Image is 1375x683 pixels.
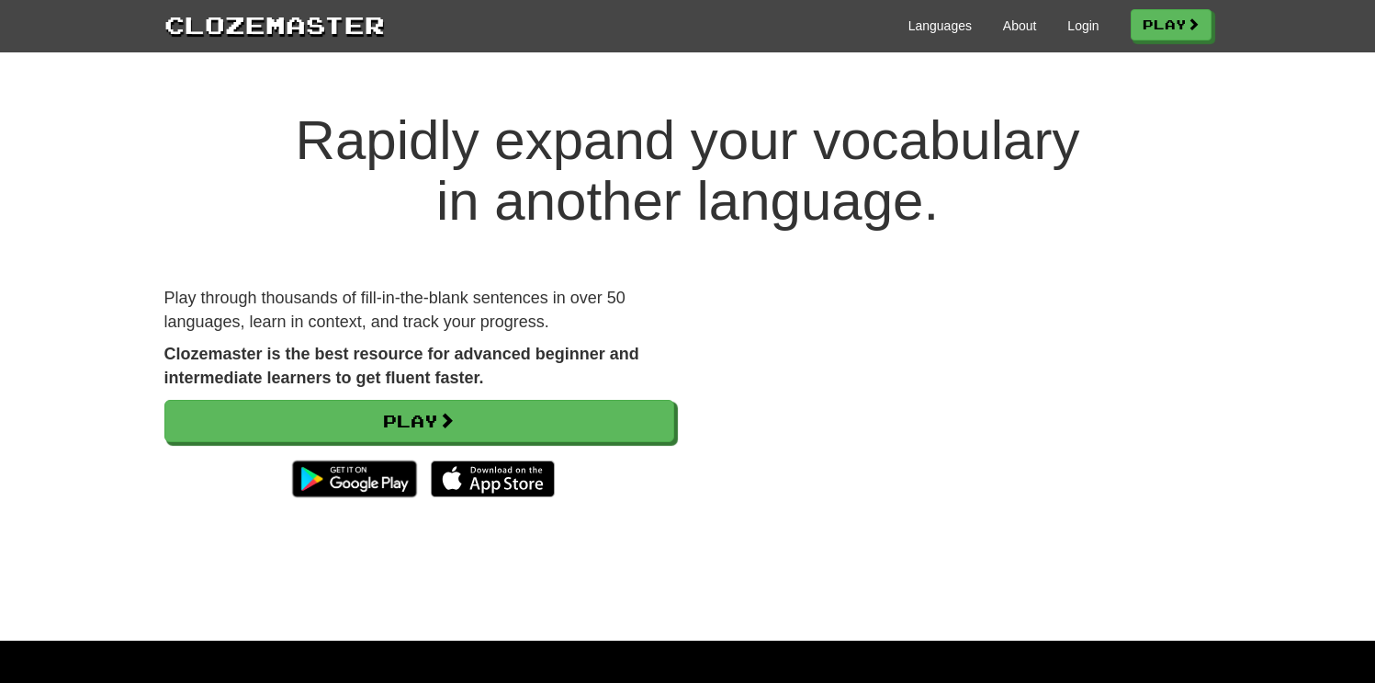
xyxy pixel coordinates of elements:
[431,461,555,497] img: Download_on_the_App_Store_Badge_US-UK_135x40-25178aeef6eb6b83b96f5f2d004eda3bffbb37122de64afbaef7...
[164,7,385,41] a: Clozemaster
[1067,17,1099,35] a: Login
[164,345,639,387] strong: Clozemaster is the best resource for advanced beginner and intermediate learners to get fluent fa...
[1131,9,1212,40] a: Play
[908,17,972,35] a: Languages
[283,451,425,507] img: Get it on Google Play
[164,287,674,334] p: Play through thousands of fill-in-the-blank sentences in over 50 languages, learn in context, and...
[164,400,674,442] a: Play
[1003,17,1037,35] a: About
